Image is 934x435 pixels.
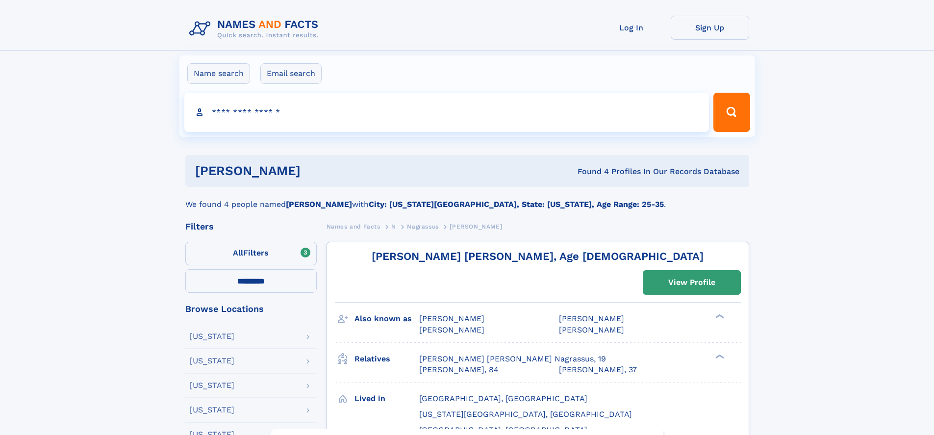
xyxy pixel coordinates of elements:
[671,16,749,40] a: Sign Up
[668,271,715,294] div: View Profile
[407,223,438,230] span: Nagrassus
[354,310,419,327] h3: Also known as
[185,305,317,313] div: Browse Locations
[559,314,624,323] span: [PERSON_NAME]
[185,242,317,265] label: Filters
[419,394,587,403] span: [GEOGRAPHIC_DATA], [GEOGRAPHIC_DATA]
[419,314,484,323] span: [PERSON_NAME]
[592,16,671,40] a: Log In
[559,325,624,334] span: [PERSON_NAME]
[713,93,750,132] button: Search Button
[559,364,637,375] a: [PERSON_NAME], 37
[354,351,419,367] h3: Relatives
[354,390,419,407] h3: Lived in
[713,313,725,320] div: ❯
[195,165,439,177] h1: [PERSON_NAME]
[369,200,664,209] b: City: [US_STATE][GEOGRAPHIC_DATA], State: [US_STATE], Age Range: 25-35
[286,200,352,209] b: [PERSON_NAME]
[419,425,587,435] span: [GEOGRAPHIC_DATA], [GEOGRAPHIC_DATA]
[419,325,484,334] span: [PERSON_NAME]
[185,16,327,42] img: Logo Names and Facts
[260,63,322,84] label: Email search
[185,187,749,210] div: We found 4 people named with .
[391,223,396,230] span: N
[327,220,380,232] a: Names and Facts
[190,406,234,414] div: [US_STATE]
[185,222,317,231] div: Filters
[190,333,234,340] div: [US_STATE]
[713,353,725,359] div: ❯
[233,248,243,257] span: All
[372,250,704,262] a: [PERSON_NAME] [PERSON_NAME], Age [DEMOGRAPHIC_DATA]
[450,223,502,230] span: [PERSON_NAME]
[407,220,438,232] a: Nagrassus
[439,166,739,177] div: Found 4 Profiles In Our Records Database
[419,409,632,419] span: [US_STATE][GEOGRAPHIC_DATA], [GEOGRAPHIC_DATA]
[190,382,234,389] div: [US_STATE]
[391,220,396,232] a: N
[419,364,499,375] a: [PERSON_NAME], 84
[419,354,606,364] a: [PERSON_NAME] [PERSON_NAME] Nagrassus, 19
[190,357,234,365] div: [US_STATE]
[643,271,740,294] a: View Profile
[187,63,250,84] label: Name search
[184,93,709,132] input: search input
